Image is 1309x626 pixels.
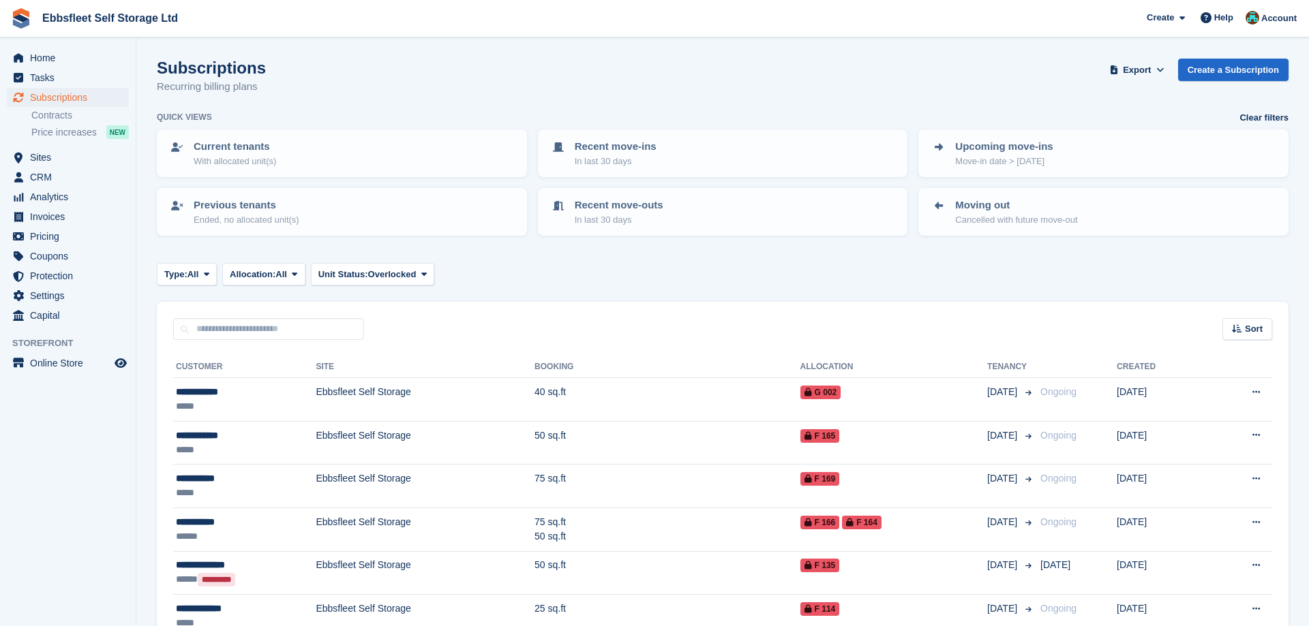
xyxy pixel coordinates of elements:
span: Analytics [30,187,112,206]
span: [DATE] [987,601,1020,616]
img: stora-icon-8386f47178a22dfd0bd8f6a31ec36ba5ce8667c1dd55bd0f319d3a0aa187defe.svg [11,8,31,29]
a: Clear filters [1239,111,1289,125]
td: 75 sq.ft [535,465,800,508]
span: Create [1147,11,1174,25]
p: In last 30 days [575,155,657,168]
span: Account [1261,12,1297,25]
a: Create a Subscription [1178,59,1289,81]
span: Ongoing [1040,473,1077,484]
button: Allocation: All [222,263,305,285]
a: menu [7,354,129,373]
span: Ongoing [1040,603,1077,614]
a: menu [7,247,129,266]
span: Subscriptions [30,88,112,107]
td: Ebbsfleet Self Storage [316,551,535,595]
p: Cancelled with future move-out [955,213,1077,227]
h1: Subscriptions [157,59,266,77]
a: menu [7,88,129,107]
span: [DATE] [1040,559,1070,570]
a: menu [7,306,129,325]
a: menu [7,68,129,87]
span: Sort [1245,322,1263,336]
span: All [275,268,287,281]
span: [DATE] [987,385,1020,399]
a: Current tenants With allocated unit(s) [158,131,526,176]
td: [DATE] [1117,507,1206,551]
a: menu [7,207,129,226]
td: 50 sq.ft [535,421,800,465]
p: Recurring billing plans [157,79,266,95]
a: Preview store [112,355,129,371]
td: [DATE] [1117,465,1206,508]
span: Protection [30,266,112,285]
th: Created [1117,356,1206,378]
a: menu [7,148,129,167]
p: Recent move-outs [575,198,663,213]
td: Ebbsfleet Self Storage [316,507,535,551]
span: Tasks [30,68,112,87]
a: menu [7,227,129,246]
td: [DATE] [1117,378,1206,422]
span: Pricing [30,227,112,246]
td: 40 sq.ft [535,378,800,422]
span: Export [1123,63,1151,77]
th: Allocation [800,356,988,378]
span: CRM [30,168,112,187]
p: Previous tenants [194,198,299,213]
span: F 164 [842,516,882,529]
span: Settings [30,286,112,305]
p: Upcoming move-ins [955,139,1053,155]
button: Type: All [157,263,217,285]
span: Overlocked [368,268,417,281]
a: menu [7,187,129,206]
a: Price increases NEW [31,125,129,140]
span: G 002 [800,386,841,399]
p: Ended, no allocated unit(s) [194,213,299,227]
span: F 135 [800,559,840,572]
td: Ebbsfleet Self Storage [316,421,535,465]
span: F 166 [800,516,840,529]
th: Tenancy [987,356,1035,378]
a: menu [7,266,129,285]
span: Allocation: [230,268,275,281]
span: F 169 [800,472,840,486]
span: Capital [30,306,112,325]
span: Ongoing [1040,386,1077,397]
a: Contracts [31,109,129,122]
span: Sites [30,148,112,167]
td: 50 sq.ft [535,551,800,595]
span: [DATE] [987,515,1020,529]
p: Current tenants [194,139,276,155]
p: Recent move-ins [575,139,657,155]
td: Ebbsfleet Self Storage [316,378,535,422]
span: [DATE] [987,428,1020,443]
th: Booking [535,356,800,378]
span: Ongoing [1040,516,1077,527]
a: Ebbsfleet Self Storage Ltd [37,7,183,29]
p: Moving out [955,198,1077,213]
span: [DATE] [987,471,1020,486]
span: Home [30,48,112,67]
td: [DATE] [1117,551,1206,595]
span: Storefront [12,337,136,350]
span: Price increases [31,126,97,139]
p: In last 30 days [575,213,663,227]
td: Ebbsfleet Self Storage [316,465,535,508]
a: Recent move-ins In last 30 days [539,131,907,176]
span: Invoices [30,207,112,226]
p: Move-in date > [DATE] [955,155,1053,168]
span: Help [1214,11,1233,25]
button: Unit Status: Overlocked [311,263,435,285]
td: 75 sq.ft 50 sq.ft [535,507,800,551]
span: Unit Status: [318,268,368,281]
span: Online Store [30,354,112,373]
span: Coupons [30,247,112,266]
a: menu [7,48,129,67]
span: [DATE] [987,558,1020,572]
span: Ongoing [1040,430,1077,441]
span: F 114 [800,602,840,616]
th: Site [316,356,535,378]
h6: Quick views [157,111,212,123]
span: Type: [164,268,187,281]
a: Upcoming move-ins Move-in date > [DATE] [920,131,1287,176]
